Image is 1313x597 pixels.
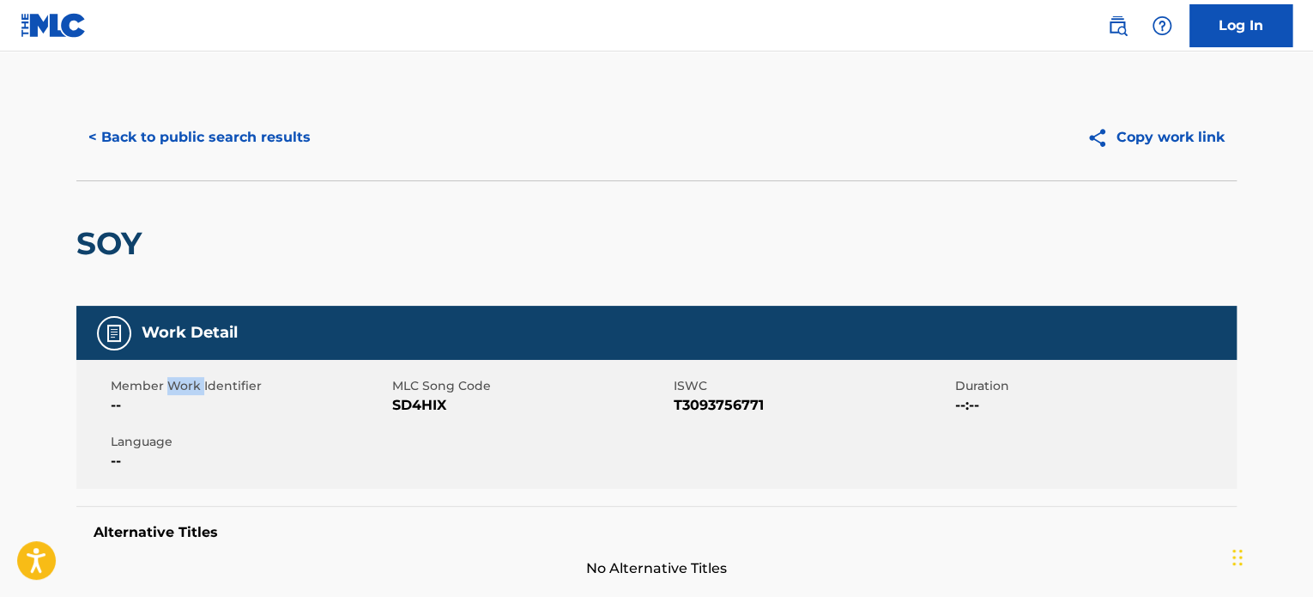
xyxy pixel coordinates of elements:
[674,395,951,416] span: T3093756771
[1145,9,1179,43] div: Help
[104,323,124,344] img: Work Detail
[955,377,1232,395] span: Duration
[392,377,669,395] span: MLC Song Code
[111,395,388,416] span: --
[1100,9,1135,43] a: Public Search
[111,433,388,451] span: Language
[142,323,238,343] h5: Work Detail
[76,116,323,159] button: < Back to public search results
[111,377,388,395] span: Member Work Identifier
[1074,116,1237,159] button: Copy work link
[1152,15,1172,36] img: help
[76,558,1237,579] span: No Alternative Titles
[21,13,87,38] img: MLC Logo
[111,451,388,472] span: --
[1227,515,1313,597] iframe: Chat Widget
[674,377,951,395] span: ISWC
[1189,4,1292,47] a: Log In
[1232,532,1243,583] div: Drag
[94,524,1219,541] h5: Alternative Titles
[1086,127,1116,149] img: Copy work link
[76,224,150,263] h2: SOY
[392,395,669,416] span: SD4HIX
[955,395,1232,416] span: --:--
[1107,15,1128,36] img: search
